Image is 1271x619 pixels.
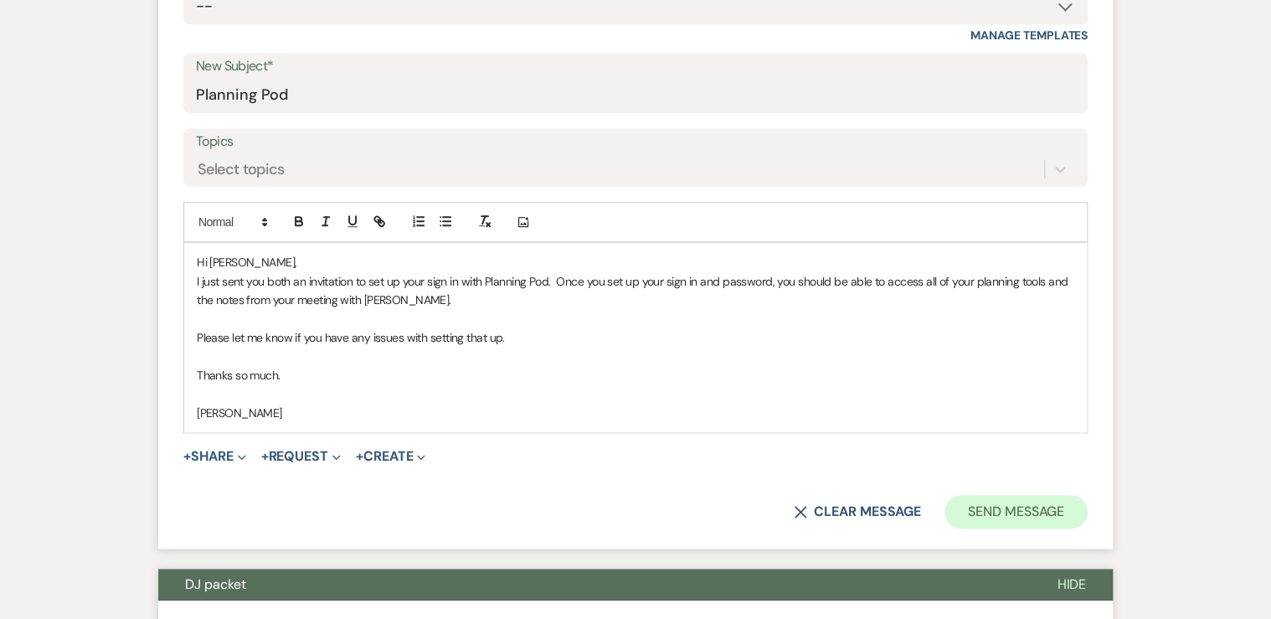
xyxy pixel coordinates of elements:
[158,569,1030,601] button: DJ packet
[196,130,1075,154] label: Topics
[183,450,191,463] span: +
[185,575,246,593] span: DJ packet
[944,495,1088,529] button: Send Message
[198,158,285,181] div: Select topics
[970,28,1088,43] a: Manage Templates
[1030,569,1113,601] button: Hide
[356,450,363,463] span: +
[197,404,1074,422] p: [PERSON_NAME]
[794,505,921,518] button: Clear message
[196,54,1075,79] label: New Subject*
[1057,575,1086,593] span: Hide
[183,450,246,463] button: Share
[261,450,269,463] span: +
[197,253,1074,271] p: Hi [PERSON_NAME],
[261,450,341,463] button: Request
[197,366,1074,384] p: Thanks so much.
[356,450,425,463] button: Create
[197,272,1074,310] p: I just sent you both an invitation to set up your sign in with Planning Pod. Once you set up your...
[197,328,1074,347] p: Please let me know if you have any issues with setting that up.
